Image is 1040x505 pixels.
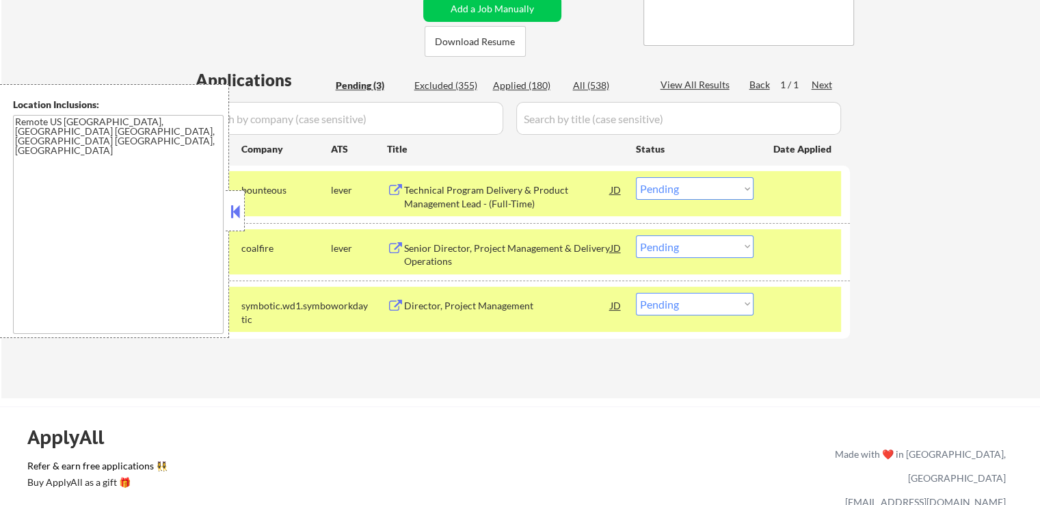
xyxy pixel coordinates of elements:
[27,476,164,493] a: Buy ApplyAll as a gift 🎁
[196,72,331,88] div: Applications
[27,426,120,449] div: ApplyAll
[331,142,387,156] div: ATS
[331,299,387,313] div: workday
[812,78,834,92] div: Next
[241,183,331,197] div: bounteous
[829,442,1006,490] div: Made with ❤️ in [GEOGRAPHIC_DATA], [GEOGRAPHIC_DATA]
[241,142,331,156] div: Company
[336,79,404,92] div: Pending (3)
[331,242,387,255] div: lever
[636,136,754,161] div: Status
[27,478,164,487] div: Buy ApplyAll as a gift 🎁
[609,177,623,202] div: JD
[331,183,387,197] div: lever
[773,142,834,156] div: Date Applied
[196,102,503,135] input: Search by company (case sensitive)
[13,98,224,112] div: Location Inclusions:
[387,142,623,156] div: Title
[404,299,611,313] div: Director, Project Management
[425,26,526,57] button: Download Resume
[780,78,812,92] div: 1 / 1
[573,79,641,92] div: All (538)
[27,461,549,476] a: Refer & earn free applications 👯‍♀️
[661,78,734,92] div: View All Results
[609,293,623,318] div: JD
[241,242,331,255] div: coalfire
[516,102,841,135] input: Search by title (case sensitive)
[414,79,483,92] div: Excluded (355)
[749,78,771,92] div: Back
[609,235,623,260] div: JD
[241,299,331,326] div: symbotic.wd1.symbotic
[493,79,561,92] div: Applied (180)
[404,242,611,268] div: Senior Director, Project Management & Delivery Operations
[404,183,611,210] div: Technical Program Delivery & Product Management Lead - (Full-Time)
